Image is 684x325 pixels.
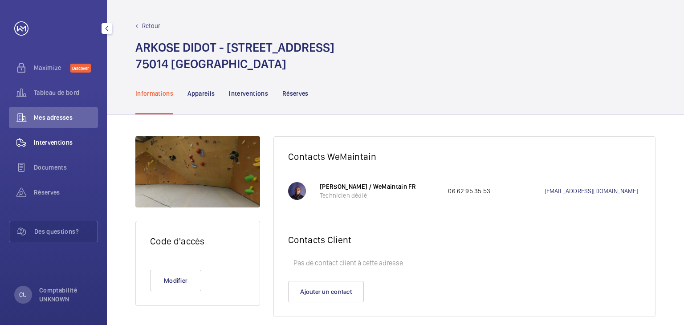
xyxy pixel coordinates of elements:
p: [PERSON_NAME] / WeMaintain FR [320,182,439,191]
button: Modifier [150,270,201,291]
span: Des questions? [34,227,98,236]
h2: Code d'accès [150,236,245,247]
h2: Contacts Client [288,234,641,245]
p: Réserves [282,89,309,98]
span: Maximize [34,63,70,72]
p: Appareils [187,89,215,98]
p: 06 62 95 35 53 [448,187,544,195]
span: Interventions [34,138,98,147]
span: Mes adresses [34,113,98,122]
h1: ARKOSE DIDOT - [STREET_ADDRESS] 75014 [GEOGRAPHIC_DATA] [135,39,334,72]
span: Réserves [34,188,98,197]
p: CU [19,290,27,299]
button: Ajouter un contact [288,281,364,302]
span: Documents [34,163,98,172]
p: Technicien dédié [320,191,439,200]
p: Comptabilité UNKNOWN [39,286,93,304]
p: Retour [142,21,160,30]
h2: Contacts WeMaintain [288,151,641,162]
p: Pas de contact client à cette adresse [288,254,641,272]
a: [EMAIL_ADDRESS][DOMAIN_NAME] [545,187,641,195]
p: Interventions [229,89,268,98]
span: Discover [70,64,91,73]
p: Informations [135,89,173,98]
span: Tableau de bord [34,88,98,97]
